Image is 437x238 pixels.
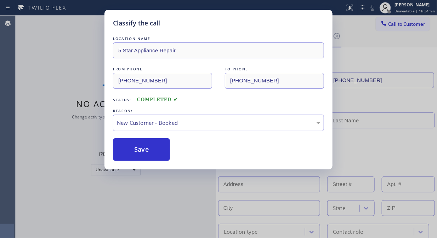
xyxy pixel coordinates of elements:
[225,65,324,73] div: TO PHONE
[113,138,170,161] button: Save
[113,35,324,42] div: LOCATION NAME
[137,97,178,102] span: COMPLETED
[113,65,212,73] div: FROM PHONE
[117,119,320,127] div: New Customer - Booked
[225,73,324,89] input: To phone
[113,73,212,89] input: From phone
[113,97,131,102] span: Status:
[113,18,160,28] h5: Classify the call
[113,107,324,115] div: REASON:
